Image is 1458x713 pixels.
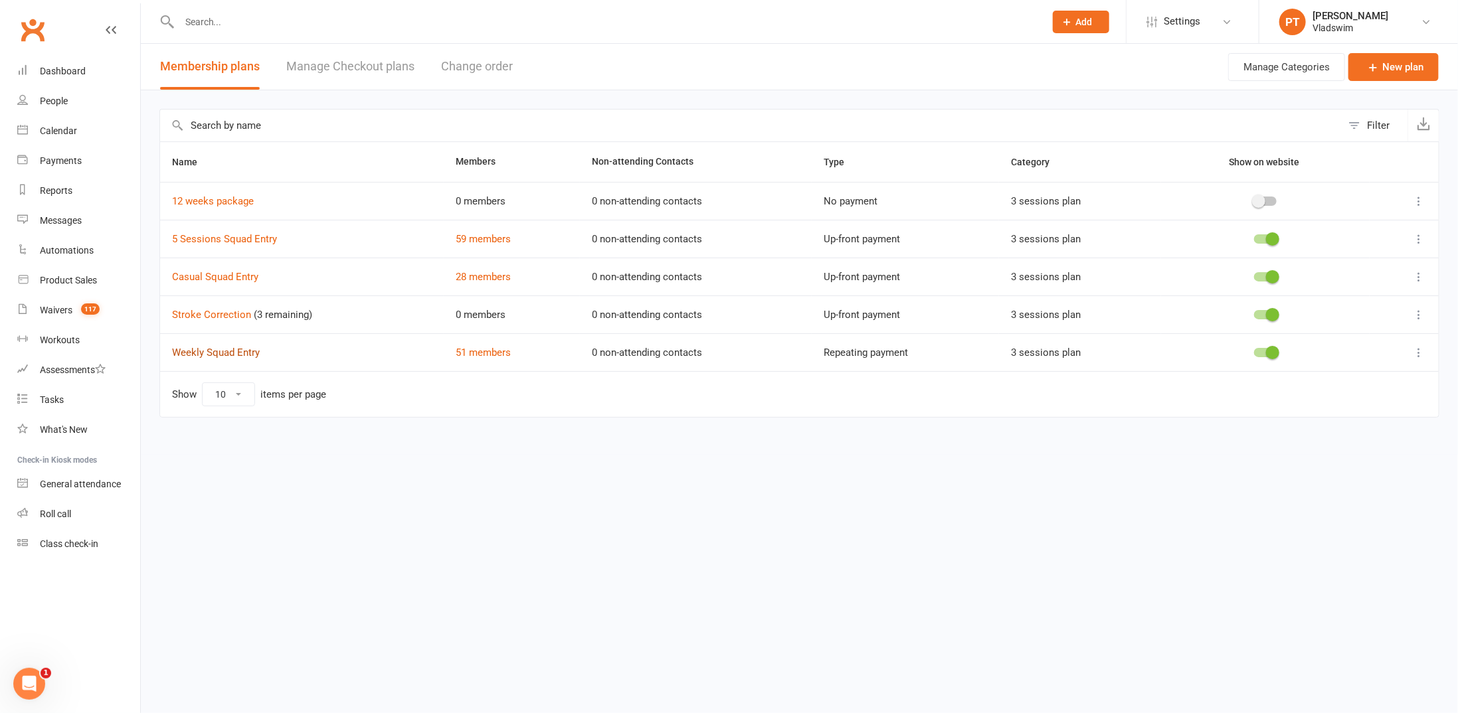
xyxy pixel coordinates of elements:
a: 5 Sessions Squad Entry [172,233,277,245]
div: Tasks [40,394,64,405]
a: 28 members [456,271,511,283]
a: Class kiosk mode [17,529,140,559]
td: 0 members [444,295,581,333]
a: Roll call [17,499,140,529]
a: Manage Checkout plans [286,44,414,90]
div: Dashboard [40,66,86,76]
a: 12 weeks package [172,195,254,207]
a: What's New [17,415,140,445]
td: 0 non-attending contacts [580,295,812,333]
button: Show on website [1217,154,1314,170]
div: Assessments [40,364,106,375]
div: Filter [1367,118,1390,133]
button: Category [1011,154,1064,170]
a: New plan [1348,53,1439,81]
td: 3 sessions plan [999,333,1161,371]
div: items per page [260,389,326,400]
div: Product Sales [40,275,97,285]
button: Name [172,154,212,170]
td: Up-front payment [812,258,999,295]
iframe: Intercom live chat [13,668,45,700]
a: Automations [17,236,140,266]
button: Manage Categories [1228,53,1345,81]
span: Type [824,157,859,167]
td: 3 sessions plan [999,295,1161,333]
div: What's New [40,424,88,435]
a: General attendance kiosk mode [17,469,140,499]
a: Product Sales [17,266,140,295]
a: 59 members [456,233,511,245]
td: Repeating payment [812,333,999,371]
div: Automations [40,245,94,256]
span: Name [172,157,212,167]
a: Casual Squad Entry [172,271,258,283]
td: 0 non-attending contacts [580,220,812,258]
a: 51 members [456,347,511,358]
div: People [40,96,68,106]
div: Vladswim [1313,22,1388,34]
td: 0 non-attending contacts [580,182,812,220]
td: 3 sessions plan [999,182,1161,220]
a: People [17,86,140,116]
span: 1 [41,668,51,678]
input: Search by name [160,110,1342,141]
span: Category [1011,157,1064,167]
a: Waivers 117 [17,295,140,325]
button: Membership plans [160,44,260,90]
div: General attendance [40,479,121,489]
span: 117 [81,303,100,315]
a: Calendar [17,116,140,146]
td: Up-front payment [812,220,999,258]
div: Payments [40,155,82,166]
td: Up-front payment [812,295,999,333]
div: [PERSON_NAME] [1313,10,1388,22]
a: Reports [17,176,140,206]
div: Waivers [40,305,72,315]
a: Clubworx [16,13,49,46]
a: Assessments [17,355,140,385]
a: Dashboard [17,56,140,86]
button: Add [1053,11,1109,33]
div: Class check-in [40,538,98,549]
input: Search... [175,13,1036,31]
th: Non-attending Contacts [580,142,812,182]
a: Payments [17,146,140,176]
td: 0 members [444,182,581,220]
td: 3 sessions plan [999,258,1161,295]
td: 3 sessions plan [999,220,1161,258]
div: Messages [40,215,82,226]
a: Weekly Squad Entry [172,347,260,358]
a: Tasks [17,385,140,415]
div: Reports [40,185,72,196]
span: (3 remaining) [251,309,312,321]
td: 0 non-attending contacts [580,333,812,371]
button: Type [824,154,859,170]
button: Change order [441,44,513,90]
div: Roll call [40,509,71,519]
div: Show [172,382,326,406]
th: Members [444,142,581,182]
div: PT [1279,9,1306,35]
a: Stroke Correction [172,309,251,321]
span: Add [1076,17,1093,27]
div: Calendar [40,125,77,136]
span: Show on website [1229,157,1299,167]
span: Settings [1164,7,1200,37]
td: 0 non-attending contacts [580,258,812,295]
div: Workouts [40,335,80,345]
a: Workouts [17,325,140,355]
a: Messages [17,206,140,236]
td: No payment [812,182,999,220]
button: Filter [1342,110,1408,141]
